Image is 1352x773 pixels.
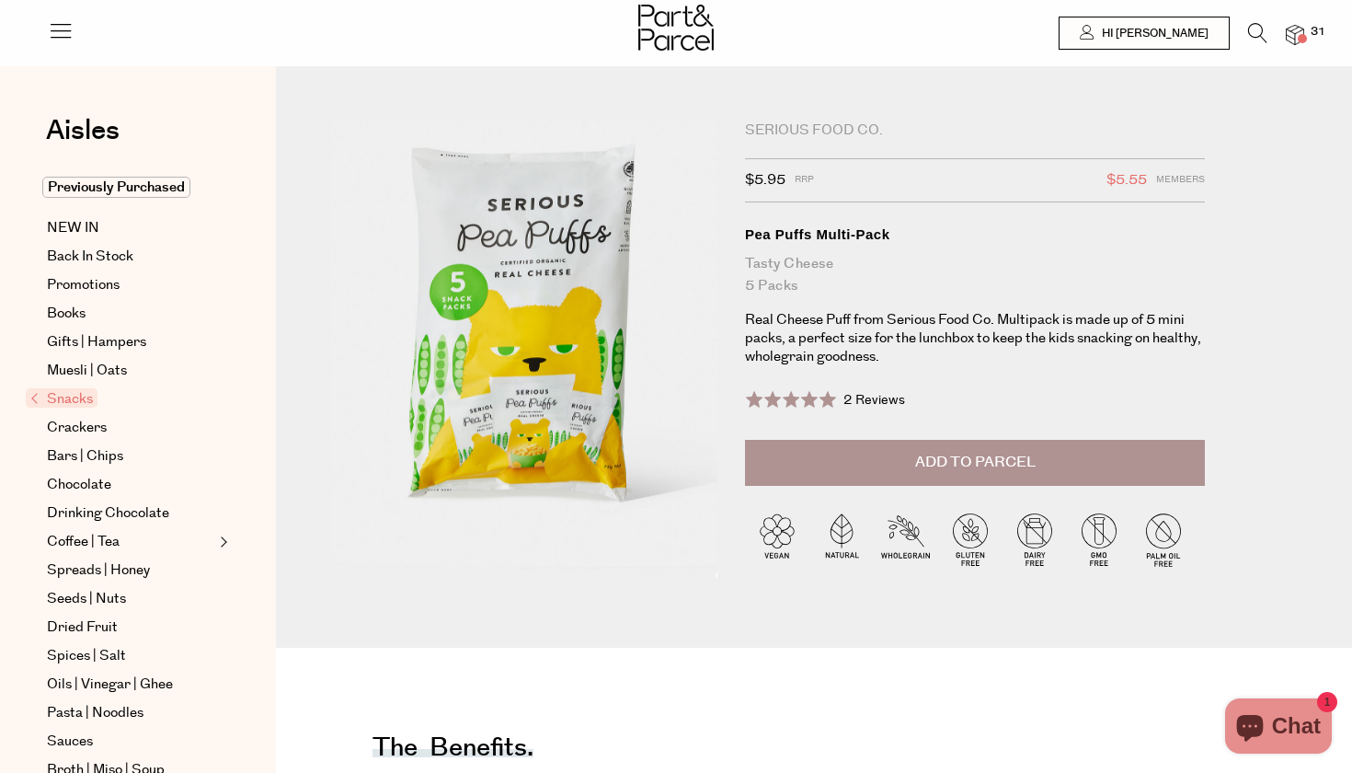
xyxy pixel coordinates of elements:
[47,731,214,753] a: Sauces
[47,502,214,525] a: Drinking Chocolate
[745,225,1205,244] div: Pea Puffs Multi-Pack
[1286,25,1304,44] a: 31
[1003,507,1067,571] img: P_P-ICONS-Live_Bec_V11_Dairy_Free.svg
[47,445,123,467] span: Bars | Chips
[47,417,214,439] a: Crackers
[47,474,214,496] a: Chocolate
[47,445,214,467] a: Bars | Chips
[47,274,214,296] a: Promotions
[47,674,214,696] a: Oils | Vinegar | Ghee
[809,507,874,571] img: P_P-ICONS-Live_Bec_V11_Natural.svg
[1059,17,1230,50] a: Hi [PERSON_NAME]
[874,507,938,571] img: P_P-ICONS-Live_Bec_V11_Wholegrain.svg
[47,417,107,439] span: Crackers
[47,331,214,353] a: Gifts | Hampers
[47,617,118,639] span: Dried Fruit
[47,217,99,239] span: NEW IN
[47,303,214,325] a: Books
[47,331,146,353] span: Gifts | Hampers
[47,617,214,639] a: Dried Fruit
[47,246,214,268] a: Back In Stock
[47,360,214,382] a: Muesli | Oats
[47,645,126,667] span: Spices | Salt
[47,560,214,582] a: Spreads | Honey
[46,110,120,151] span: Aisles
[47,303,86,325] span: Books
[745,440,1205,486] button: Add to Parcel
[745,507,809,571] img: P_P-ICONS-Live_Bec_V11_Vegan.svg
[745,121,1205,140] div: Serious Food Co.
[47,731,93,753] span: Sauces
[47,502,169,525] span: Drinking Chocolate
[47,177,214,199] a: Previously Purchased
[372,744,533,757] h4: The benefits.
[1097,26,1209,41] span: Hi [PERSON_NAME]
[47,474,111,496] span: Chocolate
[30,388,214,410] a: Snacks
[915,452,1036,473] span: Add to Parcel
[1106,168,1147,192] span: $5.55
[47,531,214,553] a: Coffee | Tea
[843,391,905,410] span: 2 Reviews
[47,217,214,239] a: NEW IN
[26,388,97,408] span: Snacks
[331,121,717,578] img: Pea Puffs Multi-Pack
[1067,507,1131,571] img: P_P-ICONS-Live_Bec_V11_GMO_Free.svg
[47,560,150,582] span: Spreads | Honey
[938,507,1003,571] img: P_P-ICONS-Live_Bec_V11_Gluten_Free.svg
[47,588,214,610] a: Seeds | Nuts
[1156,168,1205,192] span: Members
[47,531,120,553] span: Coffee | Tea
[47,645,214,667] a: Spices | Salt
[745,168,785,192] span: $5.95
[47,246,133,268] span: Back In Stock
[1131,507,1196,571] img: P_P-ICONS-Live_Bec_V11_Palm_Oil_Free.svg
[745,253,1205,297] div: Tasty Cheese 5 Packs
[638,5,714,51] img: Part&Parcel
[1220,698,1337,758] inbox-online-store-chat: Shopify online store chat
[47,674,173,696] span: Oils | Vinegar | Ghee
[745,311,1205,366] p: Real Cheese Puff from Serious Food Co. Multipack is made up of 5 mini packs, a perfect size for t...
[46,117,120,163] a: Aisles
[47,702,214,724] a: Pasta | Noodles
[47,274,120,296] span: Promotions
[1306,24,1330,40] span: 31
[795,168,814,192] span: RRP
[47,360,127,382] span: Muesli | Oats
[42,177,190,198] span: Previously Purchased
[47,702,143,724] span: Pasta | Noodles
[47,588,126,610] span: Seeds | Nuts
[215,531,228,553] button: Expand/Collapse Coffee | Tea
